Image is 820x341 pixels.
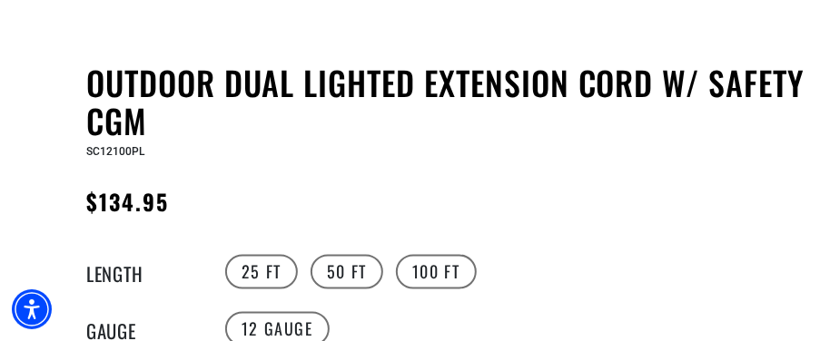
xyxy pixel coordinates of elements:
[86,185,170,218] span: $134.95
[12,289,52,329] div: Accessibility Menu
[86,63,806,140] h1: Outdoor Dual Lighted Extension Cord w/ Safety CGM
[86,317,177,341] legend: Gauge
[311,255,383,289] label: 50 FT
[225,255,298,289] label: 25 FT
[396,255,477,289] label: 100 FT
[86,260,177,284] legend: Length
[86,145,144,158] span: SC12100PL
